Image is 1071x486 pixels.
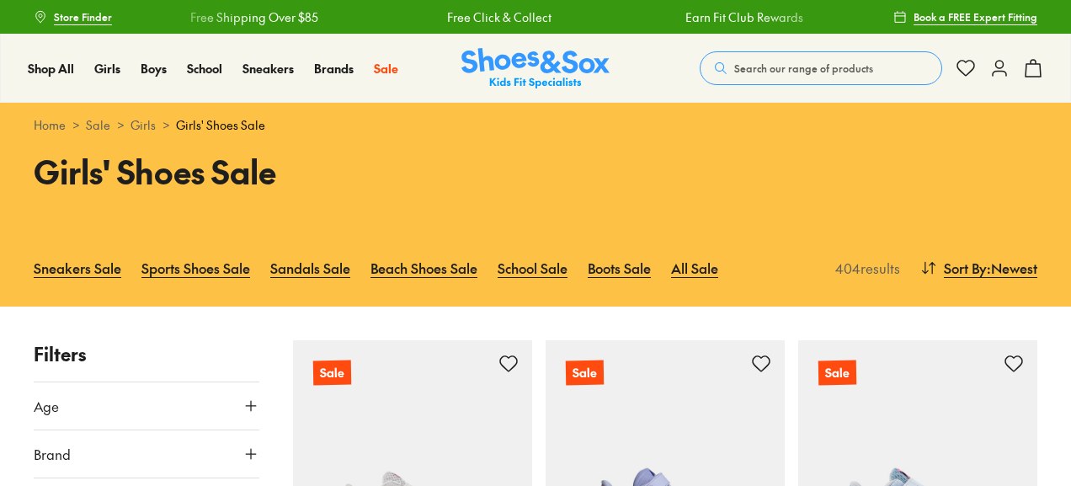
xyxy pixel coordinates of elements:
[242,60,294,77] a: Sneakers
[34,396,59,416] span: Age
[34,2,112,32] a: Store Finder
[944,258,987,278] span: Sort By
[566,360,604,386] p: Sale
[818,360,856,386] p: Sale
[498,249,567,286] a: School Sale
[28,60,74,77] a: Shop All
[734,61,873,76] span: Search our range of products
[86,116,110,134] a: Sale
[34,340,259,368] p: Filters
[94,60,120,77] a: Girls
[190,8,318,26] a: Free Shipping Over $85
[187,60,222,77] a: School
[920,249,1037,286] button: Sort By:Newest
[829,258,900,278] p: 404 results
[141,60,167,77] a: Boys
[34,249,121,286] a: Sneakers Sale
[671,249,718,286] a: All Sale
[314,60,354,77] a: Brands
[685,8,802,26] a: Earn Fit Club Rewards
[700,51,942,85] button: Search our range of products
[374,60,398,77] a: Sale
[34,430,259,478] button: Brand
[34,382,259,430] button: Age
[313,360,351,386] p: Sale
[270,249,350,286] a: Sandals Sale
[176,116,265,134] span: Girls' Shoes Sale
[34,147,515,195] h1: Girls' Shoes Sale
[914,9,1037,24] span: Book a FREE Expert Fitting
[34,116,1037,134] div: > > >
[131,116,156,134] a: Girls
[34,444,71,464] span: Brand
[54,9,112,24] span: Store Finder
[893,2,1037,32] a: Book a FREE Expert Fitting
[588,249,651,286] a: Boots Sale
[447,8,551,26] a: Free Click & Collect
[34,116,66,134] a: Home
[370,249,477,286] a: Beach Shoes Sale
[141,249,250,286] a: Sports Shoes Sale
[461,48,610,89] a: Shoes & Sox
[461,48,610,89] img: SNS_Logo_Responsive.svg
[987,258,1037,278] span: : Newest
